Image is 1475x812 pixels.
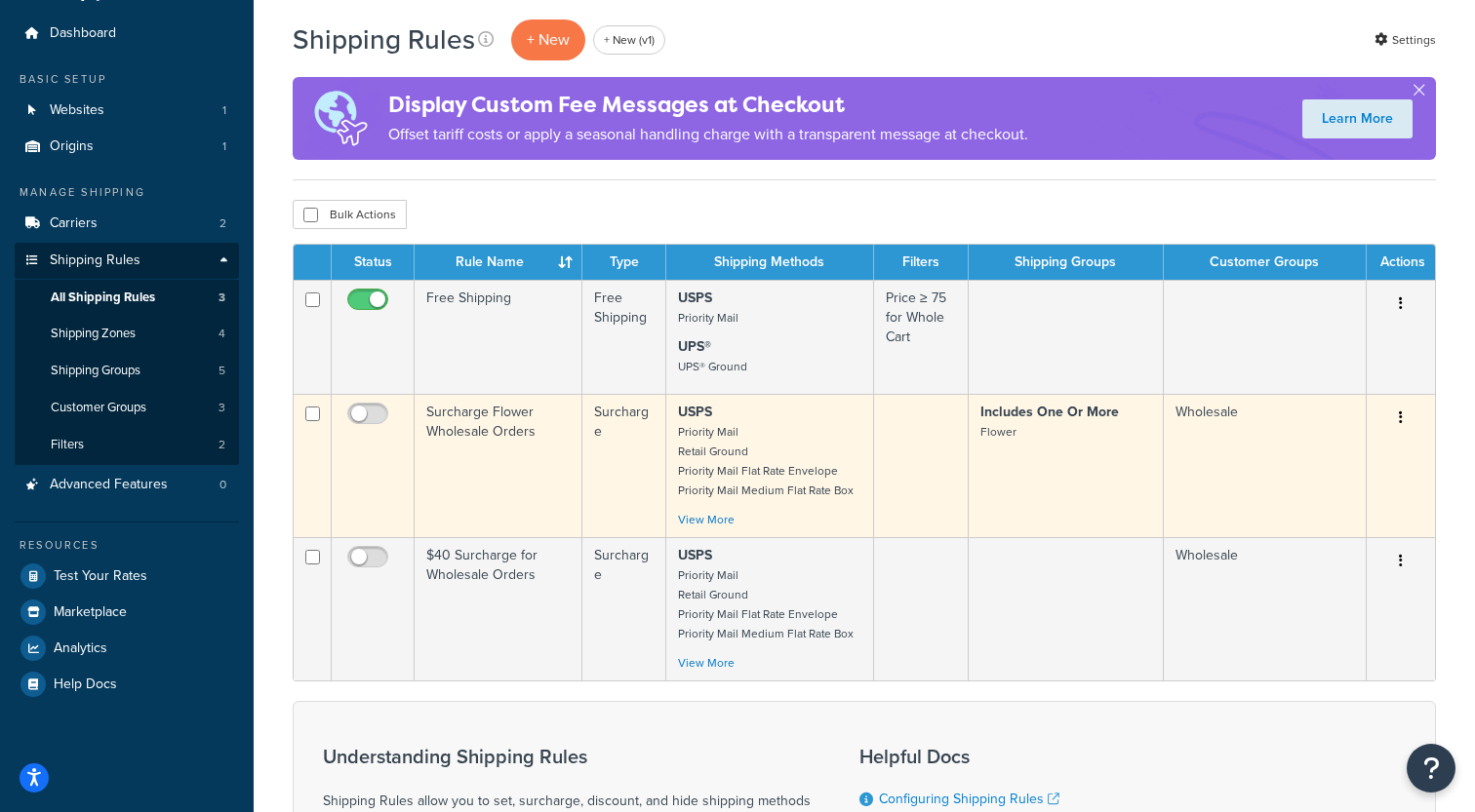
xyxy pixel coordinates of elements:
td: Free Shipping [582,280,666,394]
a: Learn More [1302,99,1413,138]
span: Advanced Features [50,477,168,493]
span: Dashboard [50,25,116,42]
li: Origins [15,129,239,165]
div: Resources [15,537,239,554]
a: Dashboard [15,16,239,52]
span: 5 [219,363,225,379]
td: Surcharge Flower Wholesale Orders [415,394,582,537]
button: Open Resource Center [1407,744,1455,793]
h4: Display Custom Fee Messages at Checkout [388,89,1028,121]
li: Advanced Features [15,467,239,503]
p: Offset tariff costs or apply a seasonal handling charge with a transparent message at checkout. [388,121,1028,148]
h3: Helpful Docs [859,746,1179,767]
img: duties-banner-06bc72dcb5fe05cb3f9472aba00be2ae8eb53ab6f0d8bb03d382ba314ac3c341.png [293,77,388,160]
li: Shipping Zones [15,316,239,352]
span: Origins [50,138,94,155]
span: 4 [219,326,225,342]
td: Surcharge [582,537,666,680]
strong: USPS [678,545,712,565]
span: 1 [222,102,226,119]
th: Customer Groups [1164,245,1367,280]
span: Shipping Rules [50,252,140,269]
p: + New [511,19,585,59]
span: All Shipping Rules [51,290,155,306]
th: Type [582,245,666,280]
span: Filters [51,437,84,453]
td: Wholesale [1164,394,1367,537]
th: Shipping Groups [969,245,1163,280]
th: Status [332,245,415,280]
a: Customer Groups 3 [15,390,239,426]
span: Help Docs [54,677,117,693]
strong: USPS [678,288,712,308]
td: Price ≥ 75 for Whole Cart [874,280,969,394]
li: Websites [15,93,239,129]
a: Marketplace [15,595,239,630]
a: Analytics [15,631,239,666]
a: Advanced Features 0 [15,467,239,503]
td: Surcharge [582,394,666,537]
span: Test Your Rates [54,568,147,585]
a: Test Your Rates [15,559,239,594]
li: Carriers [15,206,239,242]
th: Rule Name : activate to sort column ascending [415,245,582,280]
li: Shipping Rules [15,243,239,465]
span: 3 [219,290,225,306]
a: View More [678,654,735,672]
span: 3 [219,400,225,416]
strong: Includes One Or More [980,402,1119,422]
small: Flower [980,423,1017,441]
strong: USPS [678,402,712,422]
span: 1 [222,138,226,155]
small: Priority Mail Retail Ground Priority Mail Flat Rate Envelope Priority Mail Medium Flat Rate Box [678,423,854,499]
a: Shipping Groups 5 [15,353,239,389]
small: Priority Mail [678,309,738,327]
span: 2 [219,215,226,232]
a: + New (v1) [593,25,665,55]
span: 0 [219,477,226,493]
span: 2 [219,437,225,453]
span: Customer Groups [51,400,146,416]
a: View More [678,511,735,528]
h1: Shipping Rules [293,20,475,58]
button: Bulk Actions [293,200,407,229]
span: Analytics [54,640,107,657]
small: UPS® Ground [678,358,747,375]
li: All Shipping Rules [15,280,239,316]
a: Configuring Shipping Rules [879,789,1059,809]
a: Settings [1375,26,1436,54]
div: Basic Setup [15,71,239,88]
a: All Shipping Rules 3 [15,280,239,316]
td: $40 Surcharge for Wholesale Orders [415,537,582,680]
li: Shipping Groups [15,353,239,389]
th: Shipping Methods [666,245,874,280]
div: Manage Shipping [15,184,239,201]
a: Help Docs [15,667,239,702]
td: Free Shipping [415,280,582,394]
span: Carriers [50,215,98,232]
a: Shipping Rules [15,243,239,279]
small: Priority Mail Retail Ground Priority Mail Flat Rate Envelope Priority Mail Medium Flat Rate Box [678,566,854,642]
th: Filters [874,245,969,280]
li: Customer Groups [15,390,239,426]
a: Filters 2 [15,427,239,463]
a: Origins 1 [15,129,239,165]
strong: UPS® [678,336,711,357]
td: Wholesale [1164,537,1367,680]
h3: Understanding Shipping Rules [323,746,811,767]
th: Actions [1367,245,1435,280]
span: Shipping Zones [51,326,136,342]
span: Shipping Groups [51,363,140,379]
a: Websites 1 [15,93,239,129]
span: Marketplace [54,604,127,621]
span: Websites [50,102,104,119]
li: Filters [15,427,239,463]
a: Shipping Zones 4 [15,316,239,352]
a: Carriers 2 [15,206,239,242]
